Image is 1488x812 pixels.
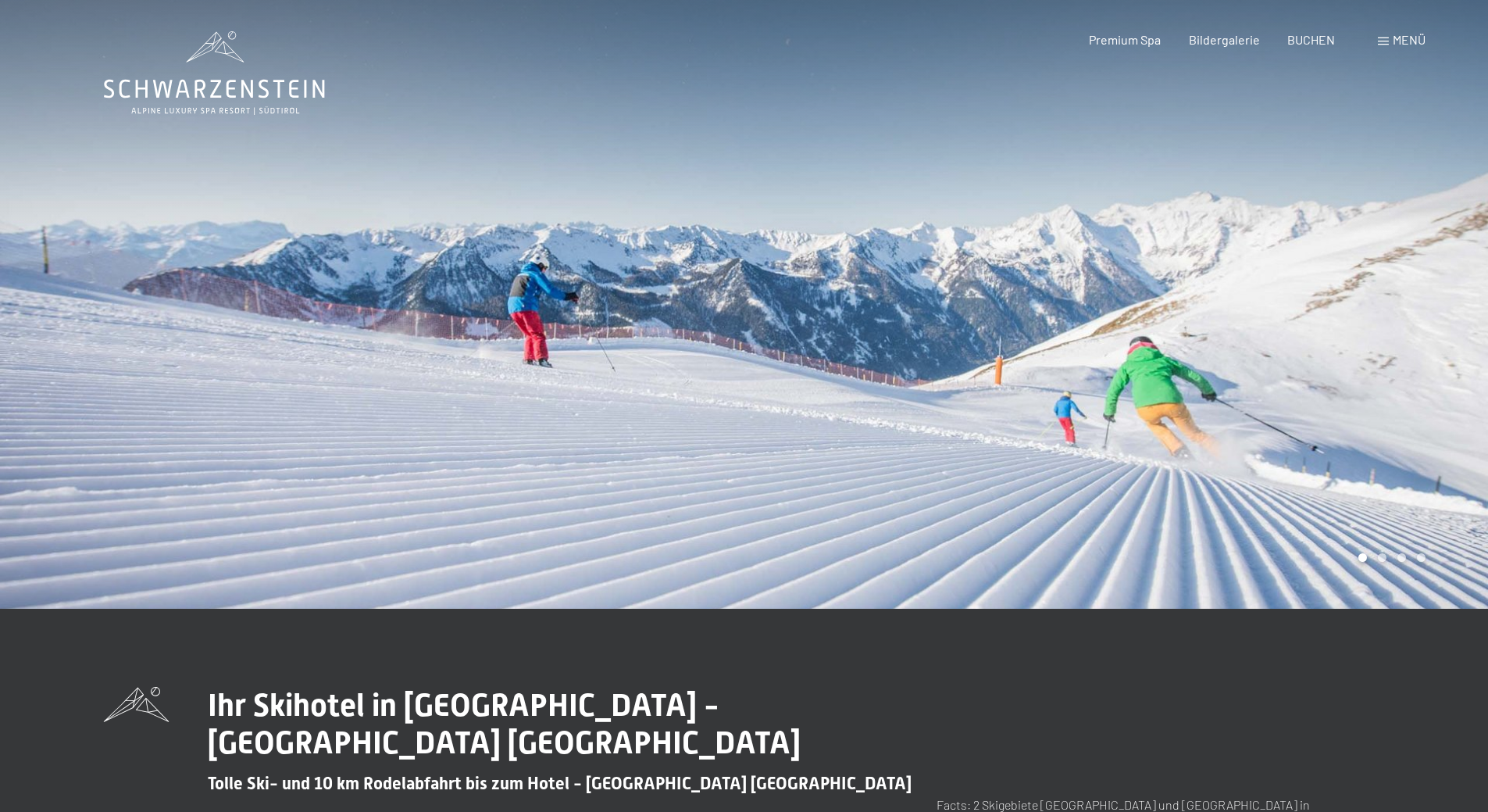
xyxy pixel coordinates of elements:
span: Tolle Ski- und 10 km Rodelabfahrt bis zum Hotel - [GEOGRAPHIC_DATA] [GEOGRAPHIC_DATA] [208,774,912,793]
span: Menü [1393,32,1426,47]
a: Premium Spa [1089,32,1161,47]
div: Carousel Page 1 (Current Slide) [1358,553,1367,562]
div: Carousel Page 2 [1378,553,1386,562]
span: Ihr Skihotel in [GEOGRAPHIC_DATA] - [GEOGRAPHIC_DATA] [GEOGRAPHIC_DATA] [208,687,801,761]
a: BUCHEN [1287,32,1335,47]
a: Bildergalerie [1189,32,1260,47]
div: Carousel Page 3 [1397,553,1406,562]
div: Carousel Pagination [1353,553,1426,562]
div: Carousel Page 4 [1417,553,1426,562]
